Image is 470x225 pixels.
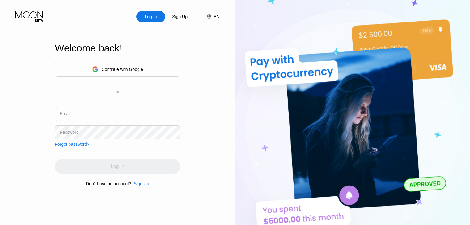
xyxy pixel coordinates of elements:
[116,90,119,94] div: or
[171,14,188,20] div: Sign Up
[165,11,194,22] div: Sign Up
[214,14,219,19] div: EN
[131,181,149,186] div: Sign Up
[60,111,70,116] div: Email
[102,67,143,72] div: Continue with Google
[86,181,131,186] div: Don't have an account?
[201,11,219,22] div: EN
[134,181,149,186] div: Sign Up
[144,14,158,20] div: Log In
[55,142,89,147] div: Forgot password?
[55,62,180,77] div: Continue with Google
[60,130,78,135] div: Password
[55,43,180,54] div: Welcome back!
[136,11,165,22] div: Log In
